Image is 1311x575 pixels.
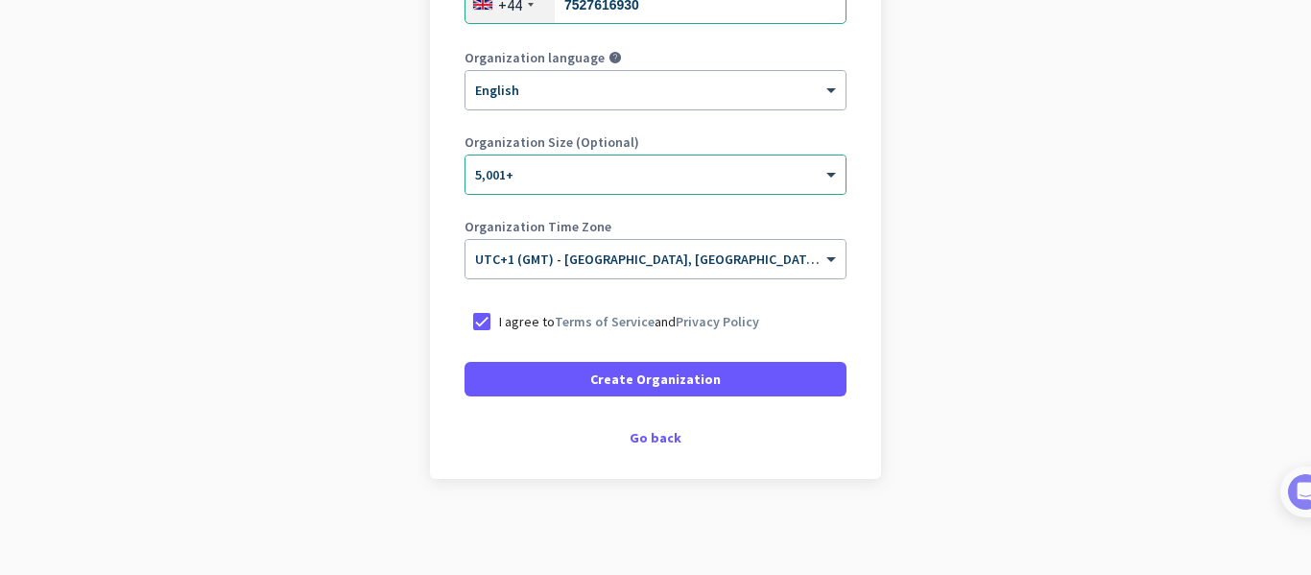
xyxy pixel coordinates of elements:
[465,135,846,149] label: Organization Size (Optional)
[555,313,655,330] a: Terms of Service
[465,220,846,233] label: Organization Time Zone
[608,51,622,64] i: help
[676,313,759,330] a: Privacy Policy
[590,370,721,389] span: Create Organization
[465,431,846,444] div: Go back
[465,51,605,64] label: Organization language
[499,312,759,331] p: I agree to and
[465,362,846,396] button: Create Organization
